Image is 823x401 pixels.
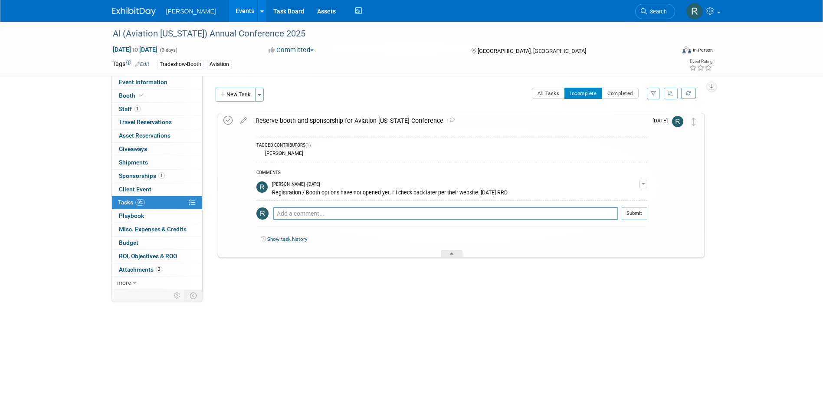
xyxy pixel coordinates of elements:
[135,199,145,206] span: 0%
[681,88,696,99] a: Refresh
[647,8,667,15] span: Search
[263,150,303,156] div: [PERSON_NAME]
[119,159,148,166] span: Shipments
[624,45,713,58] div: Event Format
[119,172,165,179] span: Sponsorships
[112,7,156,16] img: ExhibitDay
[532,88,565,99] button: All Tasks
[602,88,639,99] button: Completed
[158,172,165,179] span: 1
[119,186,151,193] span: Client Event
[112,89,202,102] a: Booth
[119,132,171,139] span: Asset Reservations
[692,118,696,126] i: Move task
[119,145,147,152] span: Giveaways
[119,239,138,246] span: Budget
[256,169,647,178] div: COMMENTS
[272,188,639,196] div: Registration / Booth options have not opened yet. I'll check back later per their website. [DATE]...
[256,207,269,220] img: Rebecca Deis
[564,88,602,99] button: Incomplete
[119,118,172,125] span: Travel Reservations
[119,226,187,233] span: Misc. Expenses & Credits
[119,92,145,99] span: Booth
[119,266,162,273] span: Attachments
[652,118,672,124] span: [DATE]
[112,170,202,183] a: Sponsorships1
[112,116,202,129] a: Travel Reservations
[112,59,149,69] td: Tags
[139,93,144,98] i: Booth reservation complete
[207,60,232,69] div: Aviation
[272,181,320,187] span: [PERSON_NAME] - [DATE]
[112,263,202,276] a: Attachments2
[635,4,675,19] a: Search
[119,105,141,112] span: Staff
[112,276,202,289] a: more
[159,47,177,53] span: (3 days)
[686,3,703,20] img: Rebecca Deis
[112,196,202,209] a: Tasks0%
[672,116,683,127] img: Rebecca Deis
[157,60,204,69] div: Tradeshow-Booth
[692,47,713,53] div: In-Person
[112,129,202,142] a: Asset Reservations
[119,253,177,260] span: ROI, Objectives & ROO
[256,142,647,150] div: TAGGED CONTRIBUTORS
[682,46,691,53] img: Format-Inperson.png
[118,199,145,206] span: Tasks
[236,117,251,125] a: edit
[478,48,586,54] span: [GEOGRAPHIC_DATA], [GEOGRAPHIC_DATA]
[112,46,158,53] span: [DATE] [DATE]
[622,207,647,220] button: Submit
[112,156,202,169] a: Shipments
[134,105,141,112] span: 1
[112,183,202,196] a: Client Event
[112,250,202,263] a: ROI, Objectives & ROO
[443,118,455,124] span: 1
[131,46,139,53] span: to
[119,212,144,219] span: Playbook
[216,88,256,102] button: New Task
[112,237,202,250] a: Budget
[266,46,317,55] button: Committed
[251,113,647,128] div: Reserve booth and sponsorship for Aviation [US_STATE] Conference
[112,143,202,156] a: Giveaways
[184,290,202,301] td: Toggle Event Tabs
[305,143,311,148] span: (1)
[256,181,268,193] img: Rebecca Deis
[119,79,167,85] span: Event Information
[110,26,662,42] div: AI (Aviation [US_STATE]) Annual Conference 2025
[112,103,202,116] a: Staff1
[112,210,202,223] a: Playbook
[135,61,149,67] a: Edit
[170,290,185,301] td: Personalize Event Tab Strip
[166,8,216,15] span: [PERSON_NAME]
[112,76,202,89] a: Event Information
[112,223,202,236] a: Misc. Expenses & Credits
[689,59,712,64] div: Event Rating
[156,266,162,273] span: 2
[117,279,131,286] span: more
[267,236,307,242] a: Show task history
